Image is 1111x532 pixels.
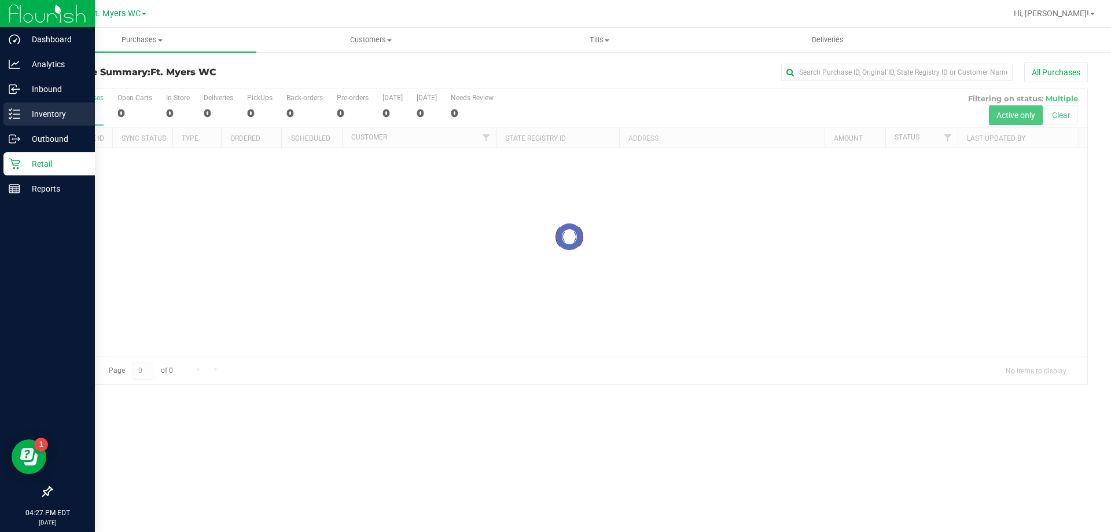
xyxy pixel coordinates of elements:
span: Hi, [PERSON_NAME]! [1014,9,1089,18]
span: Deliveries [796,35,859,45]
inline-svg: Inbound [9,83,20,95]
a: Purchases [28,28,256,52]
p: Analytics [20,57,90,71]
iframe: Resource center [12,439,46,474]
inline-svg: Reports [9,183,20,195]
p: Inbound [20,82,90,96]
input: Search Purchase ID, Original ID, State Registry ID or Customer Name... [781,64,1013,81]
p: Inventory [20,107,90,121]
p: Outbound [20,132,90,146]
span: Customers [257,35,484,45]
p: Dashboard [20,32,90,46]
span: Tills [485,35,713,45]
span: Purchases [28,35,256,45]
inline-svg: Dashboard [9,34,20,45]
p: Reports [20,182,90,196]
h3: Purchase Summary: [51,67,396,78]
inline-svg: Inventory [9,108,20,120]
inline-svg: Outbound [9,133,20,145]
span: Ft. Myers WC [90,9,141,19]
inline-svg: Retail [9,158,20,170]
a: Tills [485,28,713,52]
a: Deliveries [713,28,942,52]
p: [DATE] [5,518,90,527]
span: Ft. Myers WC [150,67,216,78]
p: 04:27 PM EDT [5,508,90,518]
a: Customers [256,28,485,52]
p: Retail [20,157,90,171]
inline-svg: Analytics [9,58,20,70]
button: All Purchases [1024,63,1088,82]
iframe: Resource center unread badge [34,438,48,452]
